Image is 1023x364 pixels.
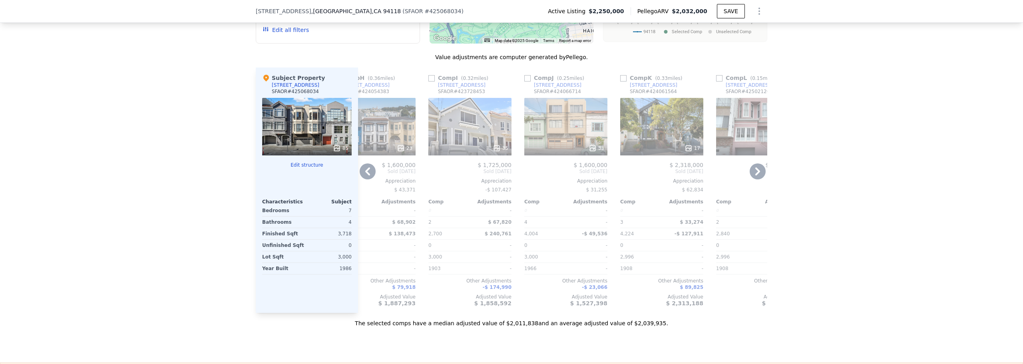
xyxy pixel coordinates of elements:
[308,228,352,239] div: 3,718
[376,251,416,263] div: -
[716,217,756,228] div: 2
[402,7,464,15] div: ( )
[543,38,554,43] a: Terms (opens in new tab)
[620,82,677,88] a: [STREET_ADDRESS]
[428,294,511,300] div: Adjusted Value
[524,294,607,300] div: Adjusted Value
[637,7,672,15] span: Pellego ARV
[567,251,607,263] div: -
[582,284,607,290] span: -$ 23,066
[620,294,703,300] div: Adjusted Value
[697,18,712,24] text: [DATE]
[620,254,634,260] span: 2,996
[573,162,607,168] span: $ 1,600,000
[256,7,311,15] span: [STREET_ADDRESS]
[428,263,468,274] div: 1903
[672,29,702,34] text: Selected Comp
[262,217,305,228] div: Bathrooms
[428,243,432,248] span: 0
[524,278,607,284] div: Other Adjustments
[669,162,703,168] span: $ 2,318,000
[759,251,799,263] div: -
[470,199,511,205] div: Adjustments
[262,263,305,274] div: Year Built
[737,18,752,24] text: [DATE]
[620,178,703,184] div: Appreciation
[524,243,527,248] span: 0
[524,199,566,205] div: Comp
[726,88,773,95] div: SFAOR # 425021204
[567,263,607,274] div: -
[716,199,758,205] div: Comp
[534,82,581,88] div: [STREET_ADDRESS]
[372,8,401,14] span: , CA 94118
[559,38,591,43] a: Report a map error
[394,187,416,193] span: $ 43,371
[311,7,401,15] span: , [GEOGRAPHIC_DATA]
[566,199,607,205] div: Adjustments
[685,144,700,152] div: 17
[524,205,564,216] div: 0
[534,88,581,95] div: SFAOR # 424066714
[524,254,538,260] span: 3,000
[342,88,389,95] div: SFAOR # 424054383
[620,243,623,248] span: 0
[438,82,486,88] div: [STREET_ADDRESS]
[332,278,416,284] div: Other Adjustments
[428,199,470,205] div: Comp
[716,231,730,237] span: 2,840
[333,144,348,152] div: 85
[747,76,780,81] span: ( miles)
[759,205,799,216] div: -
[567,240,607,251] div: -
[262,240,305,251] div: Unfinished Sqft
[662,199,703,205] div: Adjustments
[392,219,416,225] span: $ 68,902
[262,74,325,82] div: Subject Property
[637,18,653,24] text: [DATE]
[524,263,564,274] div: 1966
[485,231,511,237] span: $ 240,761
[493,144,508,152] div: 35
[364,76,398,81] span: ( miles)
[554,76,587,81] span: ( miles)
[759,240,799,251] div: -
[495,38,538,43] span: Map data ©2025 Google
[472,240,511,251] div: -
[262,251,305,263] div: Lot Sqft
[682,187,703,193] span: $ 62,834
[397,144,412,152] div: 23
[620,199,662,205] div: Comp
[716,74,781,82] div: Comp L
[666,300,703,306] span: $ 2,313,188
[428,82,486,88] a: [STREET_ADDRESS]
[524,178,607,184] div: Appreciation
[617,18,633,24] text: [DATE]
[262,205,305,216] div: Bedrooms
[620,168,703,175] span: Sold [DATE]
[376,240,416,251] div: -
[256,53,767,61] div: Value adjustments are computer generated by Pellego .
[716,29,751,34] text: Unselected Comp
[524,168,607,175] span: Sold [DATE]
[376,205,416,216] div: -
[657,18,673,24] text: [DATE]
[458,76,492,81] span: ( miles)
[582,231,607,237] span: -$ 49,536
[765,162,799,168] span: $ 1,475,000
[680,219,703,225] span: $ 33,274
[463,76,474,81] span: 0.32
[256,313,767,327] div: The selected comps have a median adjusted value of $2,011,838 and an average adjusted value of $2...
[484,38,490,42] button: Keyboard shortcuts
[332,74,398,82] div: Comp H
[620,278,703,284] div: Other Adjustments
[424,8,461,14] span: # 425068034
[716,278,799,284] div: Other Adjustments
[759,263,799,274] div: -
[663,251,703,263] div: -
[332,82,390,88] a: [STREET_ADDRESS]
[428,168,511,175] span: Sold [DATE]
[472,263,511,274] div: -
[405,8,423,14] span: SFAOR
[672,8,707,14] span: $2,032,000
